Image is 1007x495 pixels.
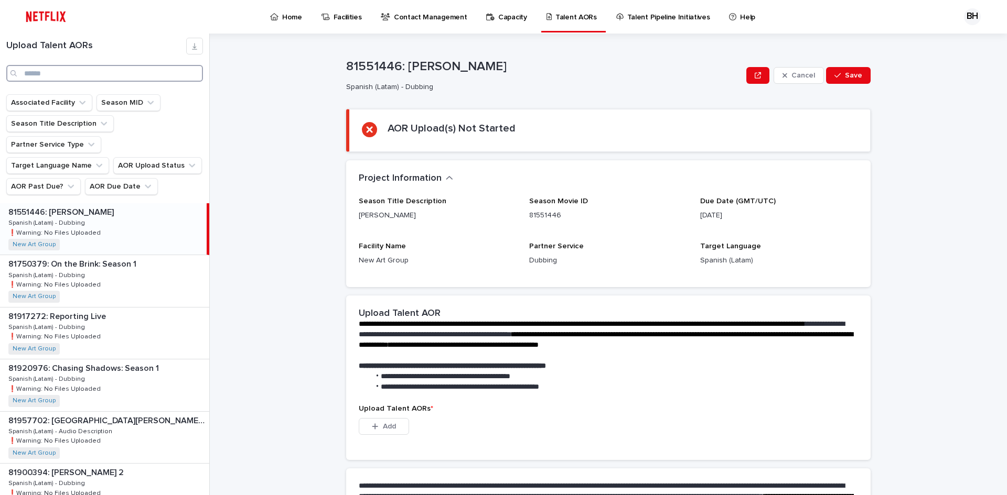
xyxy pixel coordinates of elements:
[8,227,103,237] p: ❗️Warning: No Files Uploaded
[359,173,442,184] h2: Project Information
[964,8,981,25] div: BH
[97,94,160,111] button: Season MID
[21,6,71,27] img: ifQbXi3ZQGMSEF7WDB7W
[113,157,202,174] button: AOR Upload Status
[529,197,588,205] span: Season Movie ID
[6,157,109,174] button: Target Language Name
[359,210,517,221] p: [PERSON_NAME]
[383,423,396,430] span: Add
[359,255,517,266] p: New Art Group
[13,449,56,457] a: New Art Group
[6,94,92,111] button: Associated Facility
[8,361,161,373] p: 81920976: Chasing Shadows: Season 1
[8,257,138,269] p: 81750379: On the Brink: Season 1
[700,243,761,250] span: Target Language
[791,72,815,79] span: Cancel
[13,345,56,353] a: New Art Group
[346,59,742,74] p: 81551446: [PERSON_NAME]
[6,115,114,132] button: Season Title Description
[359,418,409,435] button: Add
[529,255,687,266] p: Dubbing
[359,243,406,250] span: Facility Name
[700,210,858,221] p: [DATE]
[359,405,433,412] span: Upload Talent AORs
[845,72,862,79] span: Save
[8,331,103,340] p: ❗️Warning: No Files Uploaded
[8,270,87,279] p: Spanish (Latam) - Dubbing
[8,478,87,487] p: Spanish (Latam) - Dubbing
[359,308,441,320] h2: Upload Talent AOR
[700,255,858,266] p: Spanish (Latam)
[8,373,87,383] p: Spanish (Latam) - Dubbing
[529,243,584,250] span: Partner Service
[13,397,56,404] a: New Art Group
[8,279,103,289] p: ❗️Warning: No Files Uploaded
[388,122,516,135] h2: AOR Upload(s) Not Started
[6,178,81,195] button: AOR Past Due?
[6,136,101,153] button: Partner Service Type
[8,383,103,393] p: ❗️Warning: No Files Uploaded
[8,322,87,331] p: Spanish (Latam) - Dubbing
[700,197,776,205] span: Due Date (GMT/UTC)
[359,173,453,184] button: Project Information
[346,83,738,92] p: Spanish (Latam) - Dubbing
[13,293,56,300] a: New Art Group
[6,40,186,52] h1: Upload Talent AORs
[774,67,824,84] button: Cancel
[6,65,203,82] input: Search
[8,414,207,426] p: 81957702: [GEOGRAPHIC_DATA][PERSON_NAME] (aka I'm not [PERSON_NAME])
[85,178,158,195] button: AOR Due Date
[826,67,871,84] button: Save
[8,426,114,435] p: Spanish (Latam) - Audio Description
[359,197,446,205] span: Season Title Description
[8,205,116,217] p: 81551446: [PERSON_NAME]
[13,241,56,248] a: New Art Group
[8,310,108,322] p: 81917272: Reporting Live
[8,466,126,478] p: 81900394: [PERSON_NAME] 2
[8,217,87,227] p: Spanish (Latam) - Dubbing
[529,210,687,221] p: 81551446
[8,435,103,445] p: ❗️Warning: No Files Uploaded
